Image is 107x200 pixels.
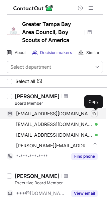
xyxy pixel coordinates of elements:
span: [EMAIL_ADDRESS][DOMAIN_NAME] [16,121,93,127]
div: [PERSON_NAME] [15,93,60,100]
img: d966905ad708a9d57edfa3eea00b3533 [7,24,20,38]
span: Similar [86,50,100,55]
span: [EMAIL_ADDRESS][DOMAIN_NAME] [16,132,93,138]
button: Reveal Button [71,190,98,197]
h1: Greater Tampa Bay Area Council, Boy Scouts of America [22,20,82,44]
span: [EMAIL_ADDRESS][DOMAIN_NAME] [16,111,93,117]
div: Executive Board Member [15,180,103,186]
span: Decision makers [40,50,72,55]
span: ***@[DOMAIN_NAME] [16,190,67,196]
div: [PERSON_NAME] [15,173,60,179]
div: Select department [10,64,51,70]
img: ContactOut v5.3.10 [13,4,53,12]
span: Select all (5) [15,79,42,84]
div: Board Member [15,100,103,106]
button: Reveal Button [71,153,98,160]
span: [PERSON_NAME][EMAIL_ADDRESS][PERSON_NAME][DOMAIN_NAME] [16,143,90,149]
span: About [15,50,26,55]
